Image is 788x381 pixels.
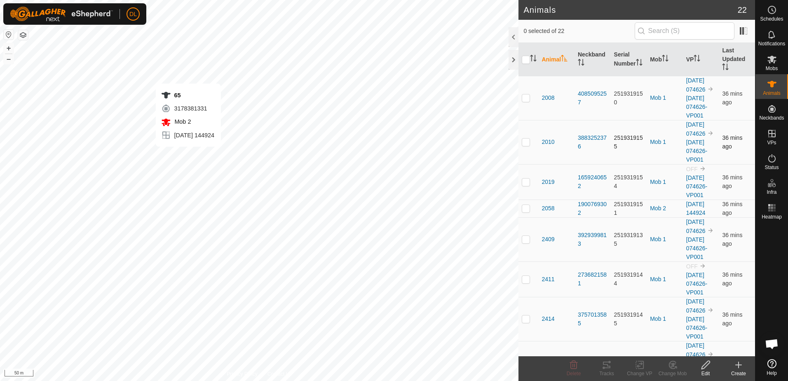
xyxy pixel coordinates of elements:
[767,140,776,145] span: VPs
[4,43,14,53] button: +
[542,138,554,146] span: 2010
[760,332,784,356] div: Open chat
[542,275,554,284] span: 2411
[578,173,607,190] div: 1659240652
[722,134,742,150] span: 23 Sept 2025, 10:01 am
[707,227,714,234] img: to
[722,174,742,189] span: 23 Sept 2025, 10:01 am
[623,370,656,377] div: Change VP
[567,371,581,376] span: Delete
[161,130,214,140] div: [DATE] 144924
[722,232,742,247] span: 23 Sept 2025, 10:01 am
[578,134,607,151] div: 3883252376
[686,166,698,172] span: OFF
[699,263,706,269] img: to
[694,56,700,63] p-sorticon: Activate to sort
[686,174,707,198] a: [DATE] 074626-VP001
[578,270,607,288] div: 2736821581
[767,371,777,376] span: Help
[650,235,680,244] div: Mob 1
[614,355,644,372] div: 2519319156
[758,41,785,46] span: Notifications
[523,5,737,15] h2: Animals
[614,89,644,107] div: 2519319150
[614,310,644,328] div: 2519319145
[763,91,781,96] span: Animals
[561,56,568,63] p-sorticon: Activate to sort
[707,307,714,313] img: to
[173,118,191,125] span: Mob 2
[722,90,742,106] span: 23 Sept 2025, 10:01 am
[542,94,554,102] span: 2008
[707,351,714,357] img: to
[686,263,698,270] span: OFF
[760,16,783,21] span: Schedules
[542,178,554,186] span: 2019
[686,95,707,119] a: [DATE] 074626-VP001
[227,370,258,378] a: Privacy Policy
[722,65,729,71] p-sorticon: Activate to sort
[538,43,575,76] th: Animal
[578,89,607,107] div: 4085095257
[650,204,680,213] div: Mob 2
[762,214,782,219] span: Heatmap
[614,134,644,151] div: 2519319155
[722,370,755,377] div: Create
[10,7,113,21] img: Gallagher Logo
[578,231,607,248] div: 3929399813
[686,201,706,216] a: [DATE] 144924
[656,370,689,377] div: Change Mob
[650,178,680,186] div: Mob 1
[575,43,611,76] th: Neckband
[689,370,722,377] div: Edit
[4,30,14,40] button: Reset Map
[686,342,706,358] a: [DATE] 074626
[650,138,680,146] div: Mob 1
[765,165,779,170] span: Status
[686,77,706,93] a: [DATE] 074626
[542,204,554,213] span: 2058
[699,165,706,172] img: to
[590,370,623,377] div: Tracks
[161,90,214,100] div: 65
[614,270,644,288] div: 2519319144
[636,60,643,67] p-sorticon: Activate to sort
[18,30,28,40] button: Map Layers
[611,43,647,76] th: Serial Number
[650,94,680,102] div: Mob 1
[161,103,214,113] div: 3178381331
[635,22,734,40] input: Search (S)
[530,56,537,63] p-sorticon: Activate to sort
[4,54,14,64] button: –
[683,43,719,76] th: VP
[542,315,554,323] span: 2414
[722,311,742,327] span: 23 Sept 2025, 10:01 am
[578,200,607,217] div: 1900769302
[766,66,778,71] span: Mobs
[614,231,644,248] div: 2519319135
[578,310,607,328] div: 3757013585
[686,316,707,340] a: [DATE] 074626-VP001
[650,275,680,284] div: Mob 1
[542,235,554,244] span: 2409
[722,201,742,216] span: 23 Sept 2025, 10:01 am
[650,315,680,323] div: Mob 1
[686,236,707,260] a: [DATE] 074626-VP001
[686,121,706,137] a: [DATE] 074626
[707,86,714,92] img: to
[686,272,707,296] a: [DATE] 074626-VP001
[738,4,747,16] span: 22
[755,356,788,379] a: Help
[129,10,137,19] span: DL
[614,200,644,217] div: 2519319151
[719,43,755,76] th: Last Updated
[686,219,706,234] a: [DATE] 074626
[686,139,707,163] a: [DATE] 074626-VP001
[647,43,683,76] th: Mob
[578,355,607,372] div: 3504987677
[578,60,584,67] p-sorticon: Activate to sort
[686,298,706,314] a: [DATE] 074626
[759,115,784,120] span: Neckbands
[722,355,742,371] span: 23 Sept 2025, 10:01 am
[523,27,634,35] span: 0 selected of 22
